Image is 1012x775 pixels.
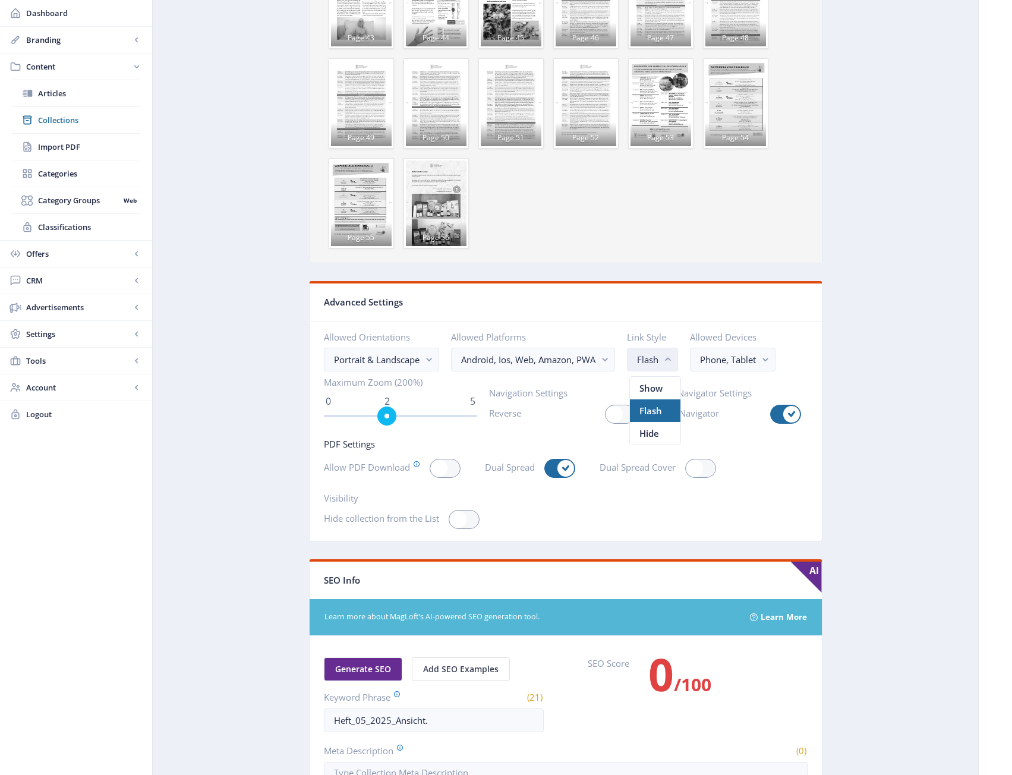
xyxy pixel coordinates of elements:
[324,492,486,504] span: Visibility
[654,387,808,399] span: Issue Navigator Settings
[406,222,466,246] span: Page 56
[331,122,392,146] span: Page 49
[12,187,140,213] a: Category GroupsWeb
[26,301,131,313] span: Advertisements
[489,405,521,421] label: Reverse
[377,407,396,426] span: ngx-slider
[525,691,544,703] span: (21)
[639,426,659,440] span: Hide
[588,657,629,714] label: SEO Score
[38,114,140,126] span: Collections
[406,23,466,46] span: Page 44
[639,381,663,395] span: Show
[654,405,719,421] label: Show Navigator
[38,87,140,99] span: Articles
[324,331,430,343] label: Allowed Orientations
[630,23,691,46] span: Page 47
[630,122,691,146] span: Page 53
[38,194,119,206] span: Category Groups
[556,23,616,46] span: Page 46
[406,122,466,146] span: Page 50
[324,612,736,623] span: Learn more about MagLoft's AI-powered SEO generation tool.
[26,275,131,286] span: CRM
[12,160,140,187] a: Categories
[700,352,756,367] nb-select-label: Phone, Tablet
[690,348,775,371] button: Phone, Tablet
[600,459,676,475] label: Dual Spread Cover
[324,657,402,681] button: Generate SEO
[26,355,131,367] span: Tools
[451,348,615,371] button: Android, Ios, Web, Amazon, PWA
[324,395,333,408] span: 0
[705,23,766,46] span: Page 48
[461,352,595,367] nb-select-label: Android, Ios, Web, Amazon, PWA
[690,331,766,343] label: Allowed Devices
[481,23,541,46] span: Page 45
[324,438,723,450] span: PDF Settings
[331,222,392,246] span: Page 55
[324,348,439,371] button: Portrait & Landscape
[324,459,420,475] label: Allow PDF Download
[38,221,140,233] span: Classifications
[26,34,131,46] span: Branding
[791,562,822,593] span: AI
[335,664,391,674] span: Generate SEO
[12,214,140,240] a: Classifications
[26,382,131,393] span: Account
[26,61,131,73] span: Content
[412,657,510,681] button: Add SEO Examples
[423,664,499,674] span: Add SEO Examples
[627,348,678,371] button: Flash
[324,708,544,732] input: Type Article Keyword Phrase ...
[334,352,420,367] div: Portrait & Landscape
[324,376,477,388] span: Maximum Zoom (200%)
[26,7,143,19] span: Dashboard
[639,404,662,418] span: Flash
[761,608,807,626] a: Learn More
[26,248,131,260] span: Offers
[324,415,477,417] ngx-slider: ngx-slider
[38,141,140,153] span: Import PDF
[637,352,658,367] div: Flash
[627,331,669,343] label: Link Style
[12,80,140,106] a: Articles
[383,395,392,408] span: 2
[324,574,360,586] span: SEO Info
[324,510,439,527] label: Hide collection from the List
[12,107,140,133] a: Collections
[481,122,541,146] span: Page 51
[38,168,140,179] span: Categories
[26,328,131,340] span: Settings
[331,23,392,46] span: Page 43
[705,122,766,146] span: Page 54
[485,459,535,475] label: Dual Spread
[556,122,616,146] span: Page 52
[119,194,140,206] nb-badge: Web
[648,662,711,697] h3: /100
[12,134,140,160] a: Import PDF
[648,644,674,704] span: 0
[324,691,429,704] label: Keyword Phrase
[468,395,477,408] span: 5
[489,387,642,399] span: Navigation Settings
[26,408,143,420] span: Logout
[324,293,808,311] div: Advanced Settings
[451,331,606,343] label: Allowed Platforms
